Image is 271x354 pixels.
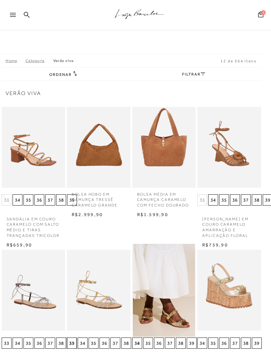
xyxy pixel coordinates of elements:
[2,244,65,337] img: SANDÁLIA GLADIADORA METALIZADA PRATA, DOURADO E CHUMBO
[143,338,153,349] button: 35
[2,338,12,349] button: 33
[252,338,262,349] button: 39
[34,194,44,206] button: 36
[2,212,65,239] a: SANDÁLIA EM COURO CARAMELO COM SALTO MÉDIO E TIRAS TRANÇADAS TRICOLOR
[219,194,229,206] button: 35
[2,244,65,337] a: SANDÁLIA GLADIADORA METALIZADA PRATA, DOURADO E CHUMBO SANDÁLIA GLADIADORA METALIZADA PRATA, DOUR...
[72,212,103,217] span: R$2.999,90
[197,338,207,349] button: 34
[25,58,53,63] a: Categoria
[2,101,65,194] a: SANDÁLIA EM COURO CARAMELO COM SALTO MÉDIO E TIRAS TRANÇADAS TRICOLOR SANDÁLIA EM COURO CARAMELO ...
[154,338,164,349] button: 36
[182,72,205,77] a: FILTRAR
[252,194,262,206] button: 38
[133,101,195,194] a: BOLSA MÉDIA EM CAMURÇA CARAMELO COM FECHO DOURADO BOLSA MÉDIA EM CAMURÇA CARAMELO COM FECHO DOURADO
[208,338,218,349] button: 35
[220,59,257,63] span: 12 de 564 itens
[45,194,55,206] button: 37
[23,338,33,349] button: 35
[230,194,240,206] button: 36
[45,338,55,349] button: 37
[67,244,130,337] a: SANDÁLIA GLADIADORA METALIZADA DOURADA, OURO E PRATA SANDÁLIA GLADIADORA METALIZADA DOURADA, OURO...
[208,194,218,206] button: 34
[99,338,109,349] button: 36
[133,244,195,337] a: SANDÁLIA DE SALTO BLOCO EM COURO METALIZADO DOURADO COM TIRAS DE ESFERAS SANDÁLIA DE SALTO BLOCO ...
[2,101,65,194] img: SANDÁLIA EM COURO CARAMELO COM SALTO MÉDIO E TIRAS TRANÇADAS TRICOLOR
[23,194,33,206] button: 35
[67,188,131,208] a: BOLSA HOBO EM CAMURÇA TRESSÊ CARAMELO GRANDE
[132,338,142,349] button: 34
[261,10,266,15] span: 0
[121,338,131,349] button: 38
[165,338,175,349] button: 37
[13,194,22,206] button: 34
[78,338,88,349] button: 34
[197,212,261,239] a: [PERSON_NAME] EM COURO CARAMELO AMARRAÇÃO E APLICAÇÃO FLORAL
[133,101,195,194] img: BOLSA MÉDIA EM CAMURÇA CARAMELO COM FECHO DOURADO
[53,58,74,63] a: Verão Viva
[241,338,251,349] button: 38
[198,101,260,194] img: SANDÁLIA ANABELA EM COURO CARAMELO AMARRAÇÃO E APLICAÇÃO FLORAL
[13,338,22,349] button: 34
[198,244,260,337] a: SANDÁLIA ANABELA EM COURO METALIZADO DOURADO COM SALTO EM CORTIÇA E APLICAÇÕES METALIZADAS SANDÁL...
[137,212,168,217] span: R$1.599,90
[198,101,260,194] a: SANDÁLIA ANABELA EM COURO CARAMELO AMARRAÇÃO E APLICAÇÃO FLORAL SANDÁLIA ANABELA EM COURO CARAMEL...
[56,194,66,206] button: 38
[67,244,130,337] img: SANDÁLIA GLADIADORA METALIZADA DOURADA, OURO E PRATA
[198,244,260,337] img: SANDÁLIA ANABELA EM COURO METALIZADO DOURADO COM SALTO EM CORTIÇA E APLICAÇÕES METALIZADAS
[6,91,257,96] span: Verão Viva
[187,338,197,349] button: 39
[6,58,25,63] a: Home
[56,338,66,349] button: 38
[230,338,240,349] button: 37
[34,338,44,349] button: 36
[67,101,130,194] img: BOLSA HOBO EM CAMURÇA TRESSÊ CARAMELO GRANDE
[7,242,32,247] span: R$659,90
[256,11,265,20] button: 0
[132,188,196,208] a: BOLSA MÉDIA EM CAMURÇA CARAMELO COM FECHO DOURADO
[202,242,228,247] span: R$759,90
[67,101,130,194] a: BOLSA HOBO EM CAMURÇA TRESSÊ CARAMELO GRANDE BOLSA HOBO EM CAMURÇA TRESSÊ CARAMELO GRANDE
[49,72,72,77] span: Ordenar
[89,338,98,349] button: 35
[241,194,251,206] button: 37
[197,194,207,206] button: 33
[2,194,12,206] button: 33
[110,338,120,349] button: 37
[176,338,186,349] button: 38
[219,338,229,349] button: 36
[133,244,195,337] img: SANDÁLIA DE SALTO BLOCO EM COURO METALIZADO DOURADO COM TIRAS DE ESFERAS
[67,338,77,349] button: 33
